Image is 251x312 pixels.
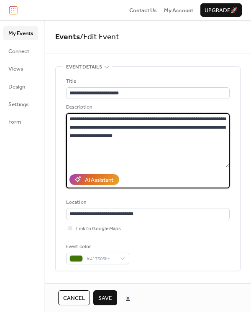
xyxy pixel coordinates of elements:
[69,174,119,185] button: AI Assistant
[66,243,128,251] div: Event color
[66,281,102,289] span: Date and time
[200,3,242,17] button: Upgrade🚀
[66,63,102,71] span: Event details
[93,290,117,305] button: Save
[3,80,38,93] a: Design
[164,6,193,14] a: My Account
[3,115,38,128] a: Form
[66,103,228,112] div: Description
[8,83,25,91] span: Design
[3,62,38,75] a: Views
[3,44,38,58] a: Connect
[129,6,157,15] span: Contact Us
[129,6,157,14] a: Contact Us
[3,97,38,111] a: Settings
[9,5,18,15] img: logo
[8,118,21,126] span: Form
[86,255,116,263] span: #417505FF
[76,225,121,233] span: Link to Google Maps
[3,26,38,40] a: My Events
[58,290,90,305] button: Cancel
[66,198,228,207] div: Location
[164,6,193,15] span: My Account
[8,29,33,38] span: My Events
[63,294,85,302] span: Cancel
[85,176,113,184] div: AI Assistant
[8,65,23,73] span: Views
[55,29,80,45] a: Events
[8,47,29,56] span: Connect
[98,294,112,302] span: Save
[66,77,228,86] div: Title
[205,6,238,15] span: Upgrade 🚀
[80,29,119,45] span: / Edit Event
[8,100,28,109] span: Settings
